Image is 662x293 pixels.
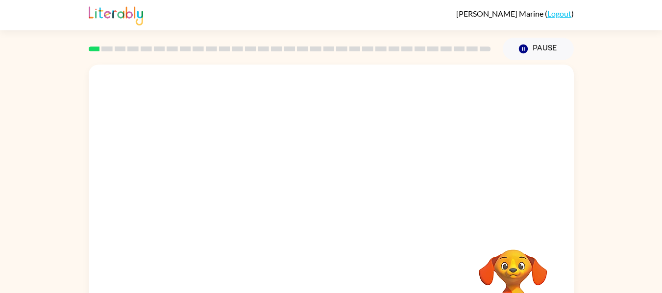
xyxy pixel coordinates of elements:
[547,9,571,18] a: Logout
[89,4,143,25] img: Literably
[503,38,574,60] button: Pause
[456,9,545,18] span: [PERSON_NAME] Marine
[456,9,574,18] div: ( )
